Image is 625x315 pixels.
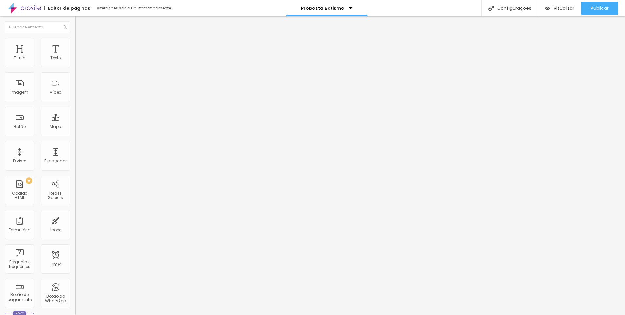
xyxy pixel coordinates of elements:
div: Formulário [9,228,30,232]
div: Divisor [13,159,26,163]
div: Espaçador [44,159,67,163]
span: Visualizar [553,6,574,11]
div: Imagem [11,90,28,95]
div: Vídeo [50,90,61,95]
div: Título [14,56,25,60]
div: Editor de páginas [44,6,90,10]
img: Icone [488,6,494,11]
div: Código HTML [7,191,32,200]
div: Redes Sociais [42,191,68,200]
div: Botão de pagamento [7,292,32,302]
button: Visualizar [538,2,581,15]
img: Icone [63,25,67,29]
div: Timer [50,262,61,267]
div: Texto [50,56,61,60]
iframe: Editor [75,16,625,315]
div: Botão [14,124,26,129]
span: Publicar [591,6,609,11]
div: Ícone [50,228,61,232]
button: Publicar [581,2,618,15]
div: Perguntas frequentes [7,260,32,269]
input: Buscar elemento [5,21,70,33]
img: view-1.svg [545,6,550,11]
div: Mapa [50,124,61,129]
div: Botão do WhatsApp [42,294,68,304]
p: Proposta Batismo [301,6,344,10]
div: Alterações salvas automaticamente [97,6,172,10]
